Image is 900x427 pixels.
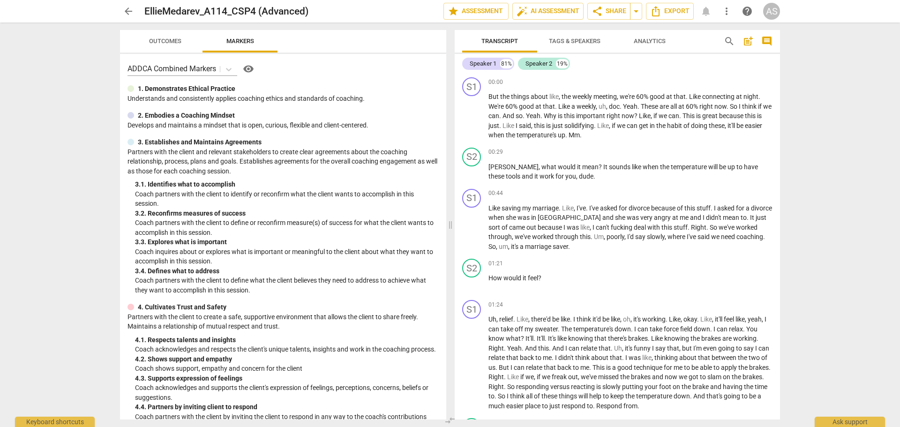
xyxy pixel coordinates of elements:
[670,103,678,110] span: all
[577,103,596,110] span: weekly
[599,163,603,171] span: ?
[517,214,531,221] span: was
[555,103,558,110] span: .
[647,233,665,240] span: slowly
[736,163,744,171] span: to
[541,163,558,171] span: what
[747,214,750,221] span: .
[509,224,526,231] span: came
[519,122,531,129] span: said
[506,172,522,180] span: tools
[488,274,503,282] span: How
[697,233,711,240] span: said
[744,163,758,171] span: have
[499,243,508,250] span: Filler word
[717,204,736,212] span: asked
[609,163,632,171] span: sounds
[579,172,593,180] span: dude
[15,417,95,427] div: Keyboard shortcuts
[758,93,760,100] span: .
[654,214,672,221] span: angry
[696,112,702,120] span: is
[714,204,717,212] span: I
[586,204,589,212] span: .
[135,209,439,218] div: 3. 2. Reconfirms measures of success
[488,233,512,240] span: through
[544,112,558,120] span: Why
[722,34,737,49] button: Search
[592,6,626,17] span: Share
[502,204,522,212] span: saving
[686,103,693,110] span: 60
[761,36,772,47] span: comment
[627,233,635,240] span: I'd
[549,37,600,45] span: Tags & Speakers
[488,93,500,100] span: But
[672,214,680,221] span: at
[519,103,535,110] span: good
[534,122,546,129] span: this
[549,93,559,100] span: Filler word
[639,112,651,120] span: Like
[674,93,686,100] span: that
[592,224,596,231] span: I
[640,214,654,221] span: very
[135,237,439,247] div: 3. 3. Explores what is important
[576,172,579,180] span: ,
[546,122,552,129] span: is
[525,59,552,68] div: Speaker 2
[623,103,637,110] span: Yeah
[667,122,683,129] span: habit
[746,204,751,212] span: a
[607,112,622,120] span: right
[741,214,747,221] span: to
[531,214,538,221] span: in
[727,122,736,129] span: it'll
[742,103,758,110] span: think
[513,103,519,110] span: %
[666,93,674,100] span: at
[538,214,602,221] span: [GEOGRAPHIC_DATA]
[635,233,647,240] span: say
[572,93,593,100] span: weekly
[237,61,256,76] a: Help
[727,163,736,171] span: up
[555,172,565,180] span: for
[627,122,639,129] span: can
[502,112,516,120] span: And
[488,224,502,231] span: sort
[488,260,503,268] span: 01:21
[580,233,591,240] span: this
[532,204,559,212] span: marriage
[559,93,562,100] span: ,
[135,189,439,209] p: Coach partners with the client to identify or reconfirm what the client wants to accomplish in th...
[647,224,661,231] span: with
[499,112,502,120] span: .
[620,93,636,100] span: we're
[558,163,577,171] span: would
[624,233,627,240] span: ,
[742,6,753,17] span: help
[627,214,640,221] span: was
[138,111,235,120] p: 2. Embodies a Coaching Mindset
[602,214,615,221] span: and
[743,93,758,100] span: night
[630,3,642,20] button: Sharing summary
[517,131,558,139] span: temperature's
[555,233,580,240] span: through
[706,224,710,231] span: .
[534,172,540,180] span: it
[682,112,696,120] span: This
[520,243,525,250] span: a
[481,37,518,45] span: Transcript
[724,36,735,47] span: search
[511,243,520,250] span: it's
[721,233,736,240] span: need
[736,93,743,100] span: at
[667,233,687,240] span: where
[763,103,772,110] span: we
[619,204,629,212] span: for
[688,224,691,231] span: .
[488,103,505,110] span: We're
[543,103,555,110] span: that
